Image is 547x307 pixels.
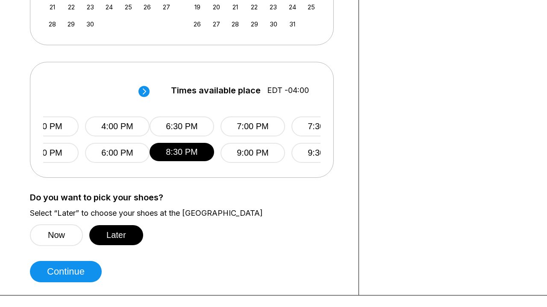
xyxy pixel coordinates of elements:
[291,116,356,136] button: 7:30 PM
[85,18,96,30] div: Choose Tuesday, September 30th, 2025
[221,116,285,136] button: 7:00 PM
[14,116,79,136] button: 3:30 PM
[291,143,356,163] button: 9:30 PM
[47,18,58,30] div: Choose Sunday, September 28th, 2025
[161,1,172,13] div: Choose Saturday, September 27th, 2025
[306,1,317,13] div: Choose Saturday, October 25th, 2025
[229,1,241,13] div: Choose Tuesday, October 21st, 2025
[268,18,279,30] div: Choose Thursday, October 30th, 2025
[150,116,214,136] button: 6:30 PM
[47,1,58,13] div: Choose Sunday, September 21st, 2025
[211,18,222,30] div: Choose Monday, October 27th, 2025
[103,1,115,13] div: Choose Wednesday, September 24th, 2025
[150,143,214,161] button: 8:30 PM
[141,1,153,13] div: Choose Friday, September 26th, 2025
[191,18,203,30] div: Choose Sunday, October 26th, 2025
[211,1,222,13] div: Choose Monday, October 20th, 2025
[30,224,83,246] button: Now
[249,1,260,13] div: Choose Wednesday, October 22nd, 2025
[249,18,260,30] div: Choose Wednesday, October 29th, 2025
[221,143,285,163] button: 9:00 PM
[14,143,79,163] button: 5:30 PM
[65,18,77,30] div: Choose Monday, September 29th, 2025
[287,1,298,13] div: Choose Friday, October 24th, 2025
[30,261,102,282] button: Continue
[30,209,346,218] label: Select “Later” to choose your shoes at the [GEOGRAPHIC_DATA]
[191,1,203,13] div: Choose Sunday, October 19th, 2025
[171,86,261,95] span: Times available place
[30,193,346,202] label: Do you want to pick your shoes?
[65,1,77,13] div: Choose Monday, September 22nd, 2025
[268,1,279,13] div: Choose Thursday, October 23rd, 2025
[229,18,241,30] div: Choose Tuesday, October 28th, 2025
[123,1,134,13] div: Choose Thursday, September 25th, 2025
[267,86,309,95] span: EDT -04:00
[85,116,150,136] button: 4:00 PM
[287,18,298,30] div: Choose Friday, October 31st, 2025
[85,143,150,163] button: 6:00 PM
[85,1,96,13] div: Choose Tuesday, September 23rd, 2025
[89,225,143,245] button: Later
